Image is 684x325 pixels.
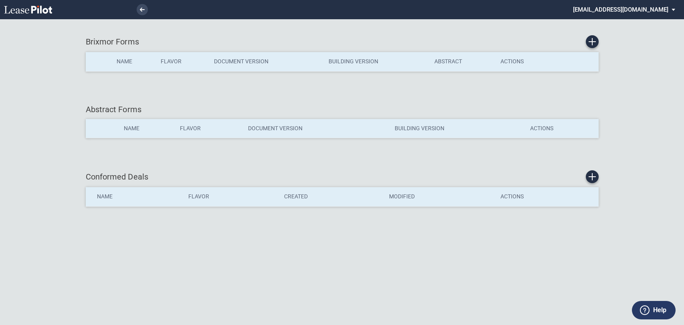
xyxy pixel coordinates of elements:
div: Abstract Forms [86,104,599,115]
a: Create new Form [586,35,599,48]
a: Create new conformed deal [586,170,599,183]
button: Help [632,301,676,319]
th: Actions [525,119,598,138]
th: Name [111,52,155,71]
th: Document Version [208,52,323,71]
th: Name [86,187,183,206]
div: Conformed Deals [86,170,599,183]
th: Flavor [155,52,208,71]
th: Actions [495,187,599,206]
th: Building Version [389,119,525,138]
div: Brixmor Forms [86,35,599,48]
th: Name [118,119,174,138]
th: Created [278,187,383,206]
label: Help [653,305,666,315]
th: Document Version [242,119,389,138]
th: Flavor [174,119,242,138]
th: Modified [383,187,495,206]
th: Flavor [183,187,278,206]
th: Building Version [323,52,429,71]
th: Actions [495,52,553,71]
th: Abstract [429,52,494,71]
